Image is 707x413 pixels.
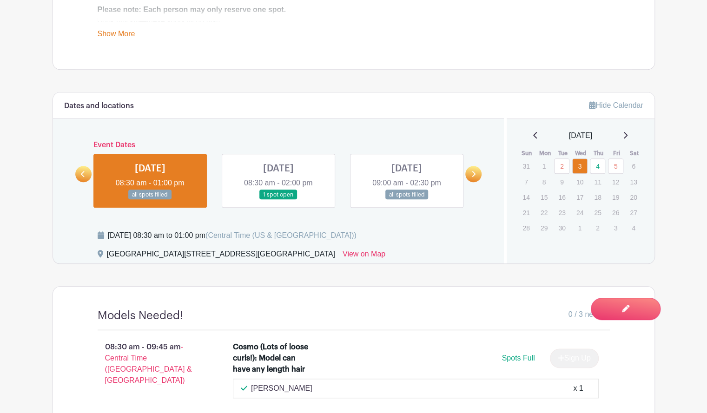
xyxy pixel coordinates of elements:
p: 21 [518,205,534,220]
th: Wed [572,149,590,158]
p: 6 [626,159,641,173]
div: [DATE] 08:30 am to 01:00 pm [108,230,357,241]
div: [GEOGRAPHIC_DATA][STREET_ADDRESS][GEOGRAPHIC_DATA] [107,249,335,263]
a: 3 [572,158,588,174]
p: 12 [608,175,623,189]
th: Mon [536,149,554,158]
th: Thu [589,149,608,158]
h6: Event Dates [92,141,466,150]
p: 30 [554,221,569,235]
span: (Central Time (US & [GEOGRAPHIC_DATA])) [205,231,357,239]
p: 1 [572,221,588,235]
th: Fri [608,149,626,158]
p: 17 [572,190,588,204]
h4: Models Needed! [98,309,183,322]
p: 19 [608,190,623,204]
div: Book quickly—these spots fill up fast! If no appointments are shown, it means they’ve already bee... [98,4,610,49]
p: 16 [554,190,569,204]
p: 13 [626,175,641,189]
p: 2 [590,221,605,235]
p: 18 [590,190,605,204]
strong: Please note: Each person may only reserve one spot. [98,6,286,13]
h6: Dates and locations [64,102,134,111]
span: [DATE] [569,130,592,141]
p: 08:30 am - 09:45 am [83,338,218,390]
p: 7 [518,175,534,189]
p: 20 [626,190,641,204]
th: Tue [554,149,572,158]
a: 2 [554,158,569,174]
p: 22 [536,205,552,220]
th: Sat [625,149,643,158]
p: 24 [572,205,588,220]
a: View on Map [343,249,385,263]
p: 3 [608,221,623,235]
a: 5 [608,158,623,174]
p: 9 [554,175,569,189]
p: 28 [518,221,534,235]
a: Hide Calendar [589,101,643,109]
p: 1 [536,159,552,173]
p: 8 [536,175,552,189]
th: Sun [518,149,536,158]
a: 4 [590,158,605,174]
p: 25 [590,205,605,220]
p: 23 [554,205,569,220]
p: 14 [518,190,534,204]
p: 26 [608,205,623,220]
p: 10 [572,175,588,189]
span: 0 / 3 needed [568,309,610,320]
div: Cosmo (Lots of loose curls!): Model can have any length hair [233,341,313,375]
a: Show More [98,30,135,41]
p: [PERSON_NAME] [251,383,312,394]
span: Spots Full [502,354,535,362]
p: 15 [536,190,552,204]
p: 31 [518,159,534,173]
p: 29 [536,221,552,235]
p: 27 [626,205,641,220]
p: 4 [626,221,641,235]
p: 11 [590,175,605,189]
div: x 1 [573,383,583,394]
